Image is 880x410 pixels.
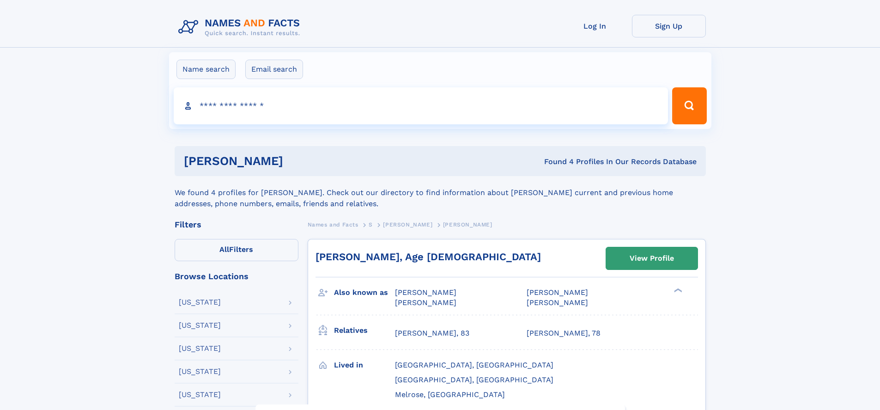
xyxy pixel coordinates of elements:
[334,323,395,338] h3: Relatives
[395,361,553,369] span: [GEOGRAPHIC_DATA], [GEOGRAPHIC_DATA]
[175,239,298,261] label: Filters
[630,248,674,269] div: View Profile
[175,272,298,281] div: Browse Locations
[175,15,308,40] img: Logo Names and Facts
[632,15,706,37] a: Sign Up
[558,15,632,37] a: Log In
[369,219,373,230] a: S
[179,299,221,306] div: [US_STATE]
[413,157,697,167] div: Found 4 Profiles In Our Records Database
[383,219,432,230] a: [PERSON_NAME]
[219,245,229,254] span: All
[179,368,221,375] div: [US_STATE]
[175,220,298,229] div: Filters
[527,288,588,297] span: [PERSON_NAME]
[316,251,541,263] a: [PERSON_NAME], Age [DEMOGRAPHIC_DATA]
[395,328,469,338] a: [PERSON_NAME], 83
[672,87,706,124] button: Search Button
[369,221,373,228] span: S
[527,328,601,338] a: [PERSON_NAME], 78
[334,357,395,373] h3: Lived in
[443,221,492,228] span: [PERSON_NAME]
[606,247,698,269] a: View Profile
[179,322,221,329] div: [US_STATE]
[672,288,683,294] div: ❯
[176,60,236,79] label: Name search
[395,288,456,297] span: [PERSON_NAME]
[245,60,303,79] label: Email search
[179,345,221,352] div: [US_STATE]
[527,298,588,307] span: [PERSON_NAME]
[175,176,706,209] div: We found 4 profiles for [PERSON_NAME]. Check out our directory to find information about [PERSON_...
[395,390,505,399] span: Melrose, [GEOGRAPHIC_DATA]
[395,375,553,384] span: [GEOGRAPHIC_DATA], [GEOGRAPHIC_DATA]
[179,391,221,398] div: [US_STATE]
[308,219,358,230] a: Names and Facts
[184,155,414,167] h1: [PERSON_NAME]
[174,87,668,124] input: search input
[383,221,432,228] span: [PERSON_NAME]
[395,298,456,307] span: [PERSON_NAME]
[334,285,395,300] h3: Also known as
